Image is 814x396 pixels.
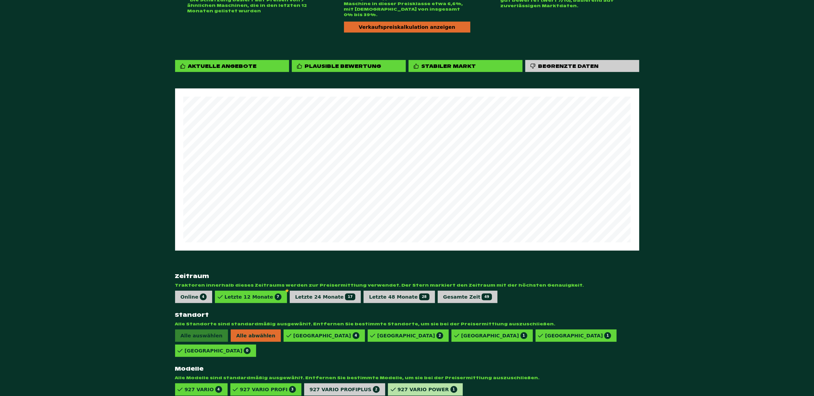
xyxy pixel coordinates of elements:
[520,332,527,339] span: 1
[305,63,381,69] div: Plausible Bewertung
[275,293,282,300] span: 7
[244,347,251,354] span: 0
[295,293,356,300] div: Letzte 24 Monate
[185,386,222,393] div: 927 VARIO
[231,329,281,342] span: Alle abwählen
[545,332,611,339] div: [GEOGRAPHIC_DATA]
[353,332,359,339] span: 4
[175,311,639,319] strong: Standort
[538,63,599,69] div: Begrenzte Daten
[175,60,289,72] div: Aktuelle Angebote
[398,386,457,393] div: 927 VARIO POWER
[482,293,492,300] span: 49
[369,293,429,300] div: Letzte 48 Monate
[604,332,611,339] span: 1
[175,273,639,280] strong: Zeitraum
[225,293,282,300] div: Letzte 12 Monate
[422,63,476,69] div: Stabiler Markt
[293,332,359,339] div: [GEOGRAPHIC_DATA]
[188,63,257,69] div: Aktuelle Angebote
[200,293,207,300] span: 4
[310,386,380,393] div: 927 VARIO PROFIPLUS
[175,321,639,327] span: Alle Standorte sind standardmäßig ausgewählt. Entfernen Sie bestimmte Standorte, um sie bei der P...
[436,332,443,339] span: 2
[289,386,296,393] span: 3
[292,60,406,72] div: Plausible Bewertung
[175,283,639,288] span: Traktoren innerhalb dieses Zeitraums werden zur Preisermittlung verwendet. Der Stern markiert den...
[181,293,207,300] div: Online
[344,22,470,33] div: Verkaufspreiskalkulation anzeigen
[409,60,523,72] div: Stabiler Markt
[443,293,492,300] div: Gesamte Zeit
[461,332,527,339] div: [GEOGRAPHIC_DATA]
[175,329,228,342] span: Alle auswählen
[419,293,429,300] span: 28
[450,386,457,393] span: 1
[240,386,296,393] div: 927 VARIO PROFI
[373,386,380,393] span: 2
[345,293,355,300] span: 17
[377,332,444,339] div: [GEOGRAPHIC_DATA]
[175,365,639,372] strong: Modelle
[525,60,639,72] div: Begrenzte Daten
[215,386,222,393] span: 4
[175,375,639,381] span: Alle Modelle sind standardmäßig ausgewählt. Entfernen Sie bestimmte Modelle, um sie bei der Preis...
[185,347,251,354] div: [GEOGRAPHIC_DATA]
